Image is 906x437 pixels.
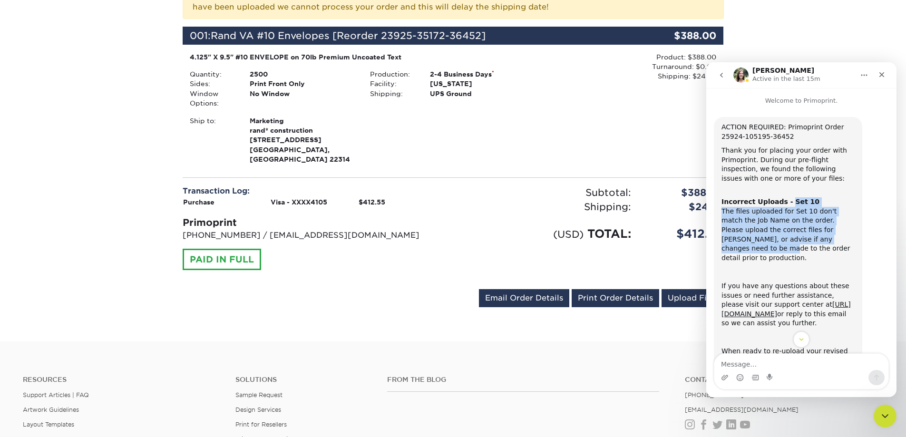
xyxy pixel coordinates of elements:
[183,249,261,271] div: PAID IN FULL
[633,27,724,45] div: $388.00
[8,291,182,308] textarea: Message…
[250,116,356,126] span: Marketing
[387,376,659,384] h4: From the Blog
[363,69,423,79] div: Production:
[638,225,731,243] div: $412.55
[8,55,183,367] div: Julie says…
[685,376,883,384] a: Contact
[15,136,113,143] b: Incorrect Uploads - Set 10
[15,238,145,255] a: [URL][DOMAIN_NAME]
[363,89,423,98] div: Shipping:
[183,215,446,230] div: Primoprint
[183,185,446,197] div: Transaction Log:
[479,289,569,307] a: Email Order Details
[183,116,243,165] div: Ship to:
[587,227,631,241] span: TOTAL:
[243,69,363,79] div: 2500
[30,311,38,319] button: Emoji picker
[183,89,243,108] div: Window Options:
[15,126,148,201] div: The files uploaded for Set 10 don't match the Job Name on the order. Please upload the correct fi...
[235,421,287,428] a: Print for Resellers
[211,30,486,41] span: Rand VA #10 Envelopes [Reorder 23925-35172-36452]
[15,60,148,79] div: ACTION REQUIRED: Primoprint Order 25924-105195-36452
[23,376,221,384] h4: Resources
[15,311,22,319] button: Upload attachment
[243,79,363,88] div: Print Front Only
[23,406,79,413] a: Artwork Guidelines
[638,185,731,200] div: $388.00
[250,116,356,164] strong: [GEOGRAPHIC_DATA], [GEOGRAPHIC_DATA] 22314
[423,89,543,98] div: UPS Ground
[183,69,243,79] div: Quantity:
[15,219,148,266] div: If you have any questions about these issues or need further assistance, please visit our support...
[87,269,103,285] button: Scroll to bottom
[271,198,327,206] strong: Visa - XXXX4105
[183,198,214,206] strong: Purchase
[183,27,633,45] div: 001:
[874,405,896,427] iframe: Intercom live chat
[638,200,731,214] div: $24.55
[183,79,243,88] div: Sides:
[250,135,356,145] span: [STREET_ADDRESS]
[183,230,446,241] p: [PHONE_NUMBER] / [EMAIL_ADDRESS][DOMAIN_NAME]
[243,89,363,108] div: No Window
[8,55,156,346] div: ACTION REQUIRED: Primoprint Order 25924-105195-36452Thank you for placing your order with Primopr...
[359,198,385,206] strong: $412.55
[423,79,543,88] div: [US_STATE]
[235,391,283,398] a: Sample Request
[453,200,638,214] div: Shipping:
[685,391,744,398] a: [PHONE_NUMBER]
[553,228,584,240] small: (USD)
[543,52,716,81] div: Product: $388.00 Turnaround: $0.00 Shipping: $24.55
[453,185,638,200] div: Subtotal:
[23,391,89,398] a: Support Articles | FAQ
[706,62,896,397] iframe: Intercom live chat
[685,406,799,413] a: [EMAIL_ADDRESS][DOMAIN_NAME]
[23,421,74,428] a: Layout Templates
[363,79,423,88] div: Facility:
[60,311,68,319] button: Start recording
[235,376,373,384] h4: Solutions
[190,52,536,62] div: 4.125" X 9.5" #10 ENVELOPE on 70lb Premium Uncoated Text
[572,289,659,307] a: Print Order Details
[45,311,53,319] button: Gif picker
[235,406,281,413] a: Design Services
[15,84,148,121] div: Thank you for placing your order with Primoprint. During our pre-flight inspection, we found the ...
[162,308,178,323] button: Send a message…
[423,69,543,79] div: 2-4 Business Days
[250,126,356,135] span: rand* construction
[662,289,724,307] a: Upload Files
